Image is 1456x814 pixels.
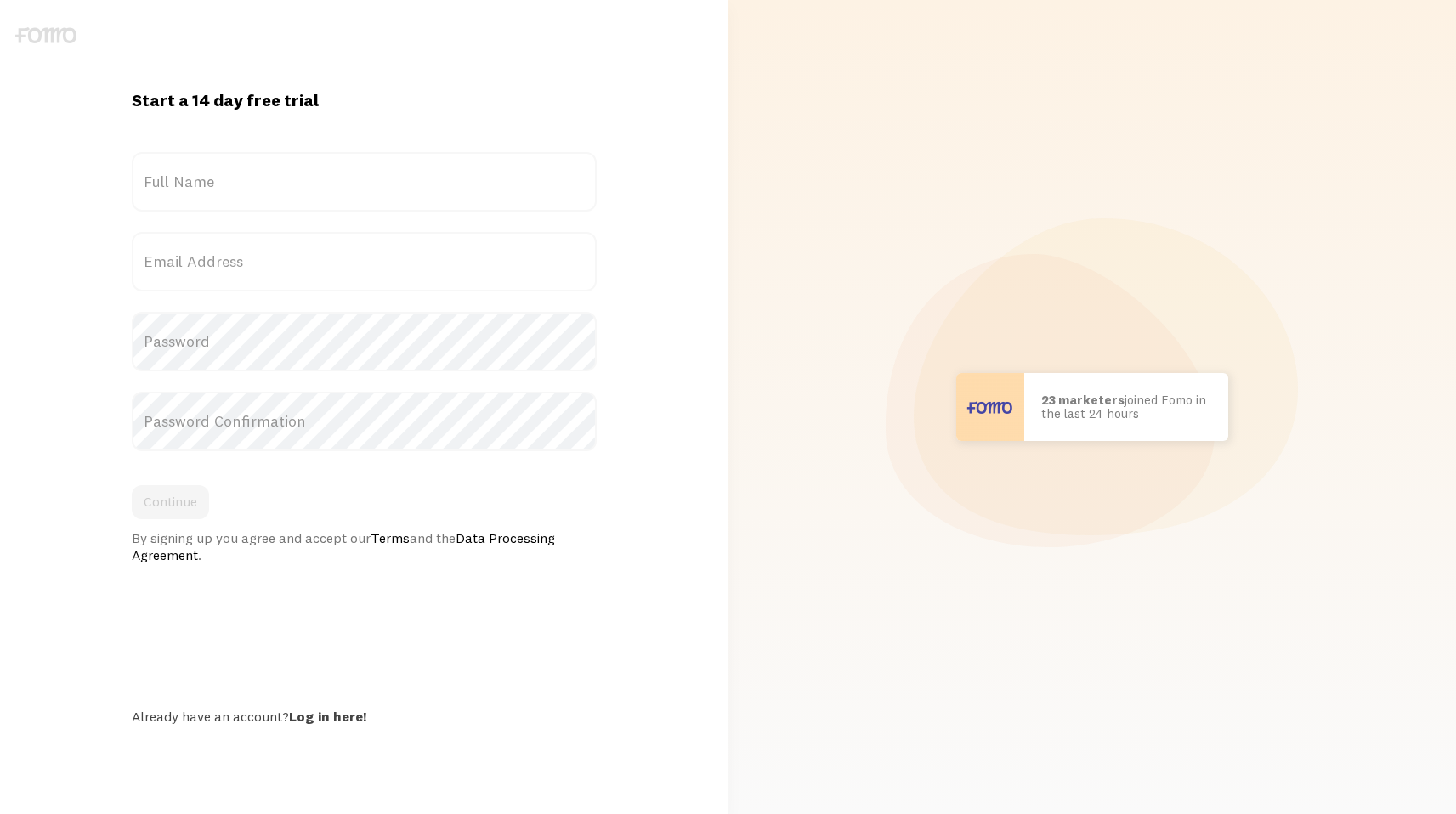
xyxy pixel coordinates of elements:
img: fomo-logo-gray-b99e0e8ada9f9040e2984d0d95b3b12da0074ffd48d1e5cb62ac37fc77b0b268.svg [15,27,76,43]
a: Log in here! [289,708,366,725]
label: Full Name [132,152,597,212]
b: 23 marketers [1041,392,1125,408]
h1: Start a 14 day free trial [132,89,597,111]
label: Email Address [132,232,597,291]
label: Password Confirmation [132,392,597,451]
label: Password [132,312,597,371]
a: Data Processing Agreement [132,529,555,563]
img: User avatar [956,373,1024,441]
div: By signing up you agree and accept our and the . [132,529,597,563]
div: Already have an account? [132,708,597,725]
a: Terms [371,529,410,546]
p: joined Fomo in the last 24 hours [1041,393,1211,421]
